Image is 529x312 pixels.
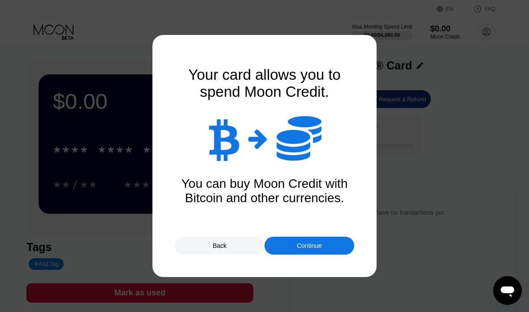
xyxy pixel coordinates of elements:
div:  [208,116,239,161]
div: Back [175,237,264,255]
div: Back [212,242,226,249]
div: Continue [297,242,322,249]
div:  [277,114,321,163]
div: Continue [264,237,354,255]
div: Your card allows you to spend Moon Credit. [175,66,354,100]
div:  [248,127,268,150]
iframe: Button to launch messaging window [493,276,522,305]
div: You can buy Moon Credit with Bitcoin and other currencies. [175,177,354,205]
